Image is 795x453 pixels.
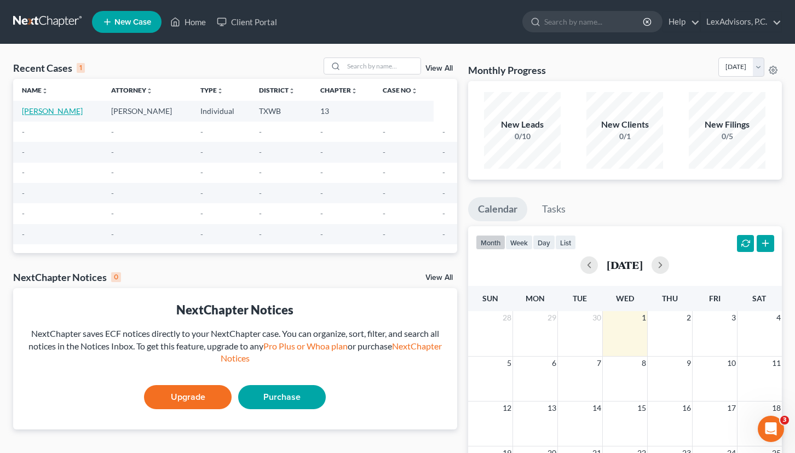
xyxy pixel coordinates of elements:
[442,188,445,198] span: -
[555,235,576,250] button: list
[320,230,323,239] span: -
[383,188,385,198] span: -
[425,274,453,282] a: View All
[780,416,789,425] span: 3
[111,127,114,136] span: -
[22,106,83,116] a: [PERSON_NAME]
[200,147,203,157] span: -
[681,402,692,415] span: 16
[200,230,203,239] span: -
[544,12,644,32] input: Search by name...
[502,311,512,324] span: 28
[200,188,203,198] span: -
[663,12,700,32] a: Help
[425,65,453,72] a: View All
[144,385,232,409] a: Upgrade
[111,230,114,239] span: -
[383,147,385,157] span: -
[111,86,153,94] a: Attorneyunfold_more
[320,188,323,198] span: -
[442,209,445,218] span: -
[259,188,262,198] span: -
[22,86,48,94] a: Nameunfold_more
[484,131,561,142] div: 0/10
[320,147,323,157] span: -
[532,197,575,221] a: Tasks
[383,230,385,239] span: -
[259,86,295,94] a: Districtunfold_more
[685,311,692,324] span: 2
[758,416,784,442] iframe: Intercom live chat
[383,168,385,177] span: -
[13,271,121,284] div: NextChapter Notices
[259,230,262,239] span: -
[775,311,782,324] span: 4
[200,127,203,136] span: -
[77,63,85,73] div: 1
[484,118,561,131] div: New Leads
[289,88,295,94] i: unfold_more
[526,294,545,303] span: Mon
[607,259,643,271] h2: [DATE]
[250,101,312,121] td: TXWB
[636,402,647,415] span: 15
[200,168,203,177] span: -
[506,357,512,370] span: 5
[22,147,25,157] span: -
[22,328,448,365] div: NextChapter saves ECF notices directly to your NextChapter case. You can organize, sort, filter, ...
[442,168,445,177] span: -
[641,311,647,324] span: 1
[211,12,283,32] a: Client Portal
[468,64,546,77] h3: Monthly Progress
[533,235,555,250] button: day
[192,101,250,121] td: Individual
[476,235,505,250] button: month
[726,357,737,370] span: 10
[411,88,418,94] i: unfold_more
[259,147,262,157] span: -
[482,294,498,303] span: Sun
[689,131,765,142] div: 0/5
[320,168,323,177] span: -
[312,101,374,121] td: 13
[442,127,445,136] span: -
[111,147,114,157] span: -
[22,188,25,198] span: -
[320,127,323,136] span: -
[200,209,203,218] span: -
[546,311,557,324] span: 29
[111,168,114,177] span: -
[383,86,418,94] a: Case Nounfold_more
[596,357,602,370] span: 7
[22,230,25,239] span: -
[320,209,323,218] span: -
[383,209,385,218] span: -
[771,357,782,370] span: 11
[709,294,721,303] span: Fri
[685,357,692,370] span: 9
[752,294,766,303] span: Sat
[22,168,25,177] span: -
[641,357,647,370] span: 8
[259,209,262,218] span: -
[383,127,385,136] span: -
[22,127,25,136] span: -
[111,209,114,218] span: -
[701,12,781,32] a: LexAdvisors, P.C.
[573,294,587,303] span: Tue
[217,88,223,94] i: unfold_more
[351,88,358,94] i: unfold_more
[111,188,114,198] span: -
[551,357,557,370] span: 6
[146,88,153,94] i: unfold_more
[442,147,445,157] span: -
[13,61,85,74] div: Recent Cases
[689,118,765,131] div: New Filings
[468,197,527,221] a: Calendar
[259,168,262,177] span: -
[102,101,192,121] td: [PERSON_NAME]
[22,301,448,318] div: NextChapter Notices
[238,385,326,409] a: Purchase
[505,235,533,250] button: week
[726,402,737,415] span: 17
